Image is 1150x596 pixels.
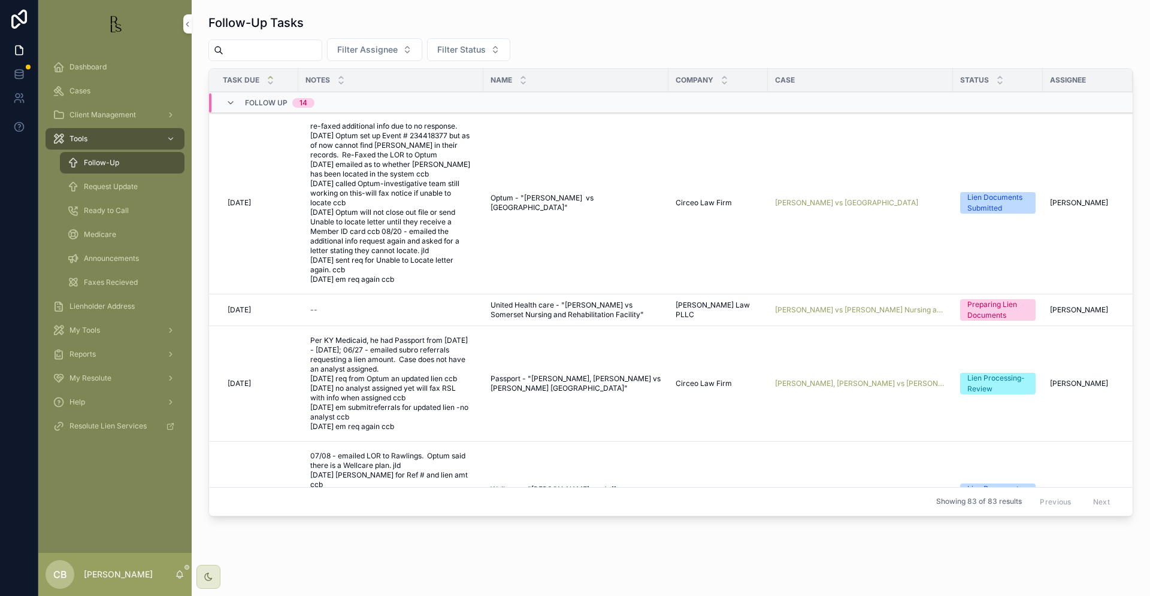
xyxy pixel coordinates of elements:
span: Circeo Law Firm [676,198,732,208]
span: Lienholder Address [69,302,135,311]
a: Passport - "[PERSON_NAME], [PERSON_NAME] vs [PERSON_NAME] [GEOGRAPHIC_DATA]" [491,374,661,393]
span: My Tools [69,326,100,335]
span: [DATE] [228,198,251,208]
span: Status [960,75,989,85]
div: 14 [299,98,307,108]
span: Name [491,75,512,85]
span: Task Due [223,75,259,85]
a: United Health care - "[PERSON_NAME] vs Somerset Nursing and Rehabilitation Facility" [491,300,661,320]
a: Resolute Lien Services [46,415,184,437]
span: Assignee [1050,75,1086,85]
span: Help [69,397,85,407]
span: Company [676,75,713,85]
a: Lienholder Address [46,296,184,317]
div: Lien Documents Submitted [967,484,1028,505]
a: [DATE] [223,193,291,212]
a: [PERSON_NAME] [1050,379,1125,388]
span: Per KY Medicaid, he had Passport from [DATE] - [DATE]; 06/27 - emailed subro referrals requesting... [310,336,471,431]
span: Follow-Up [84,158,119,168]
span: Dashboard [69,62,107,72]
span: Showing 83 of 83 results [936,497,1022,507]
div: Lien Processing-Review [967,373,1028,394]
a: [DATE] [223,374,291,393]
span: Circeo Law Firm [676,379,732,388]
span: Wellcare - "[PERSON_NAME] vs Jeffersontown Rehabilitation " [491,485,653,503]
span: Faxes Recieved [84,278,138,287]
a: [DATE] [223,485,291,504]
a: [PERSON_NAME] vs [GEOGRAPHIC_DATA] [775,198,946,208]
div: Preparing Lien Documents [967,299,1028,321]
button: Select Button [327,38,422,61]
h1: Follow-Up Tasks [208,14,304,31]
span: Follow Up [245,98,287,108]
span: Tools [69,134,87,144]
a: [PERSON_NAME] vs [PERSON_NAME] Nursing and Rehabilitation Facility [775,305,946,315]
span: Ready to Call [84,206,129,215]
span: My Resolute [69,373,111,383]
span: Client Management [69,110,136,120]
a: Request Update [60,176,184,197]
a: [PERSON_NAME], [PERSON_NAME] vs [PERSON_NAME] [GEOGRAPHIC_DATA] [775,379,946,388]
a: [DATE] [223,300,291,320]
a: Follow-Up [60,152,184,174]
a: My Resolute [46,367,184,389]
span: [DATE] [228,305,251,315]
a: Lien Processing-Review [960,373,1036,394]
button: Select Button [427,38,510,61]
span: Medicare [84,230,116,239]
a: My Tools [46,320,184,341]
span: [PERSON_NAME] [1050,198,1108,208]
a: Cases [46,80,184,102]
a: Wellcare - "[PERSON_NAME] vs Jeffersontown Rehabilitation " [491,485,661,504]
span: Request Update [84,182,138,191]
span: Resolute Lien Services [69,421,147,431]
div: -- [310,305,317,315]
a: Lien Documents Submitted [960,484,1036,505]
a: Faxes Recieved [60,272,184,293]
a: Tools [46,128,184,150]
span: United Health care - "[PERSON_NAME] vs Somerset Nursing and Rehabilitation Facility" [491,300,644,319]
a: -- [305,300,476,320]
a: Client Management [46,104,184,126]
span: [PERSON_NAME] [1050,305,1108,315]
a: Per KY Medicaid, he had Passport from [DATE] - [DATE]; 06/27 - emailed subro referrals requesting... [305,331,476,436]
span: Case [775,75,795,85]
a: Circeo Law Firm [676,379,761,388]
p: [PERSON_NAME] [84,568,153,580]
a: 07/08 - emailed LOR to Rawlings. Optum said there is a Wellcare plan. jld [DATE] [PERSON_NAME] fo... [305,446,476,542]
span: Announcements [84,254,139,263]
a: Ready to Call [60,200,184,221]
a: Help [46,391,184,413]
span: CB [53,567,67,582]
div: scrollable content [38,48,192,452]
a: [PERSON_NAME] [1050,198,1125,208]
span: [PERSON_NAME] [1050,379,1108,388]
span: Filter Status [437,44,486,56]
a: Lien Documents Submitted [960,192,1036,214]
div: Lien Documents Submitted [967,192,1028,214]
span: 07/08 - emailed LOR to Rawlings. Optum said there is a Wellcare plan. jld [DATE] [PERSON_NAME] fo... [310,451,471,537]
span: Reports [69,349,96,359]
a: [PERSON_NAME] [1050,305,1125,315]
span: Filter Assignee [337,44,398,56]
a: Preparing Lien Documents [960,299,1036,321]
span: Notes [305,75,330,85]
span: re-faxed additional info due to no response. [DATE] Optum set up Event # 234418377 but as of now ... [310,121,471,284]
span: Cases [69,86,90,96]
span: [DATE] [228,379,251,388]
a: [PERSON_NAME] vs [GEOGRAPHIC_DATA] [775,198,918,208]
a: Circeo Law Firm [676,198,761,208]
a: [PERSON_NAME] Law PLLC [676,300,761,320]
a: Medicare [60,224,184,245]
span: Passport - "[PERSON_NAME], [PERSON_NAME] vs [PERSON_NAME] [GEOGRAPHIC_DATA]" [491,374,662,393]
a: re-faxed additional info due to no response. [DATE] Optum set up Event # 234418377 but as of now ... [305,117,476,289]
a: Dashboard [46,56,184,78]
a: Reports [46,343,184,365]
span: Optum - "[PERSON_NAME] vs [GEOGRAPHIC_DATA]" [491,193,595,212]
